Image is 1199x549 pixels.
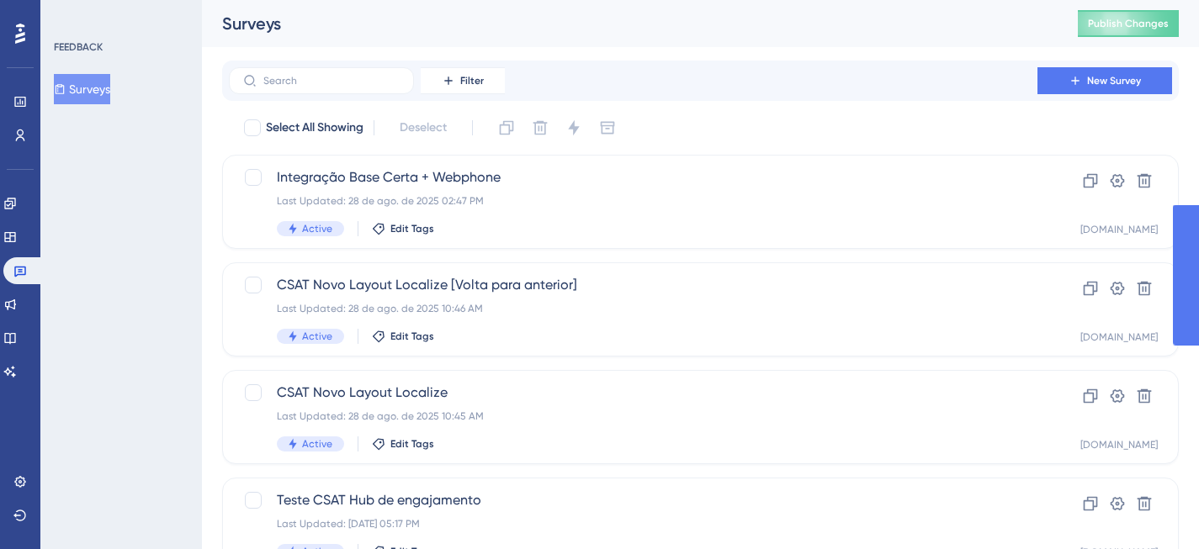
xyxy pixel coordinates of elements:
[277,409,989,423] div: Last Updated: 28 de ago. de 2025 10:45 AM
[400,118,447,138] span: Deselect
[460,74,484,87] span: Filter
[54,74,110,104] button: Surveys
[266,118,363,138] span: Select All Showing
[1088,17,1169,30] span: Publish Changes
[263,75,400,87] input: Search
[372,330,434,343] button: Edit Tags
[277,517,989,531] div: Last Updated: [DATE] 05:17 PM
[421,67,505,94] button: Filter
[1037,67,1172,94] button: New Survey
[277,302,989,315] div: Last Updated: 28 de ago. de 2025 10:46 AM
[277,490,989,510] span: Teste CSAT Hub de engajamento
[1080,223,1158,236] div: [DOMAIN_NAME]
[372,437,434,451] button: Edit Tags
[277,194,989,208] div: Last Updated: 28 de ago. de 2025 02:47 PM
[385,113,462,143] button: Deselect
[302,222,332,235] span: Active
[390,222,434,235] span: Edit Tags
[1128,483,1179,533] iframe: UserGuiding AI Assistant Launcher
[222,12,1036,35] div: Surveys
[277,383,989,403] span: CSAT Novo Layout Localize
[302,330,332,343] span: Active
[390,437,434,451] span: Edit Tags
[277,275,989,295] span: CSAT Novo Layout Localize [Volta para anterior]
[277,167,989,187] span: Integração Base Certa + Webphone
[372,222,434,235] button: Edit Tags
[390,330,434,343] span: Edit Tags
[1080,438,1158,451] div: [DOMAIN_NAME]
[54,40,103,54] div: FEEDBACK
[1087,74,1141,87] span: New Survey
[1078,10,1179,37] button: Publish Changes
[1080,330,1158,344] div: [DOMAIN_NAME]
[302,437,332,451] span: Active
